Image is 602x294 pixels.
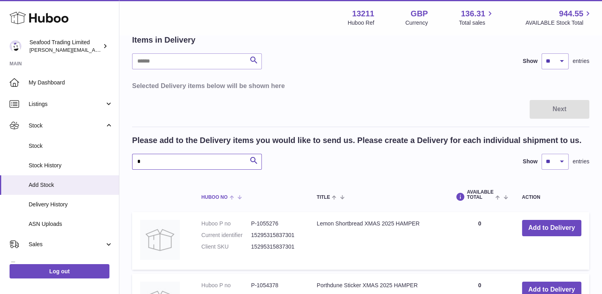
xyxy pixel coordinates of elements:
a: 944.55 AVAILABLE Stock Total [525,8,592,27]
span: entries [573,158,589,165]
span: ASN Uploads [29,220,113,228]
dt: Client SKU [201,243,251,251]
h2: Please add to the Delivery items you would like to send us. Please create a Delivery for each ind... [132,135,581,146]
strong: 13211 [352,8,374,19]
img: Lemon Shortbread XMAS 2025 HAMPER [140,220,180,260]
div: Huboo Ref [348,19,374,27]
span: entries [573,57,589,65]
dt: Current identifier [201,231,251,239]
span: Listings [29,100,105,108]
span: Stock [29,122,105,129]
label: Show [523,57,538,65]
span: 944.55 [559,8,583,19]
span: Stock [29,142,113,150]
div: Seafood Trading Limited [29,39,101,54]
strong: GBP [411,8,428,19]
span: 136.31 [461,8,485,19]
div: Currency [405,19,428,27]
dt: Huboo P no [201,220,251,227]
span: Sales [29,241,105,248]
span: AVAILABLE Total [467,190,493,200]
h2: Items in Delivery [132,35,195,45]
span: Add Stock [29,181,113,189]
button: Add to Delivery [522,220,581,236]
label: Show [523,158,538,165]
span: [PERSON_NAME][EMAIL_ADDRESS][DOMAIN_NAME] [29,47,160,53]
span: Total sales [459,19,494,27]
span: Huboo no [201,195,228,200]
td: 0 [445,212,514,270]
div: Action [522,195,581,200]
dd: 15295315837301 [251,243,301,251]
dt: Huboo P no [201,282,251,289]
a: 136.31 Total sales [459,8,494,27]
h3: Selected Delivery items below will be shown here [132,81,589,90]
span: Stock History [29,162,113,169]
span: My Dashboard [29,79,113,86]
dd: P-1055276 [251,220,301,227]
span: Delivery History [29,201,113,208]
span: AVAILABLE Stock Total [525,19,592,27]
img: nathaniellynch@rickstein.com [10,40,21,52]
a: Log out [10,264,109,278]
dd: 15295315837301 [251,231,301,239]
td: Lemon Shortbread XMAS 2025 HAMPER [309,212,445,270]
span: Title [317,195,330,200]
dd: P-1054378 [251,282,301,289]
